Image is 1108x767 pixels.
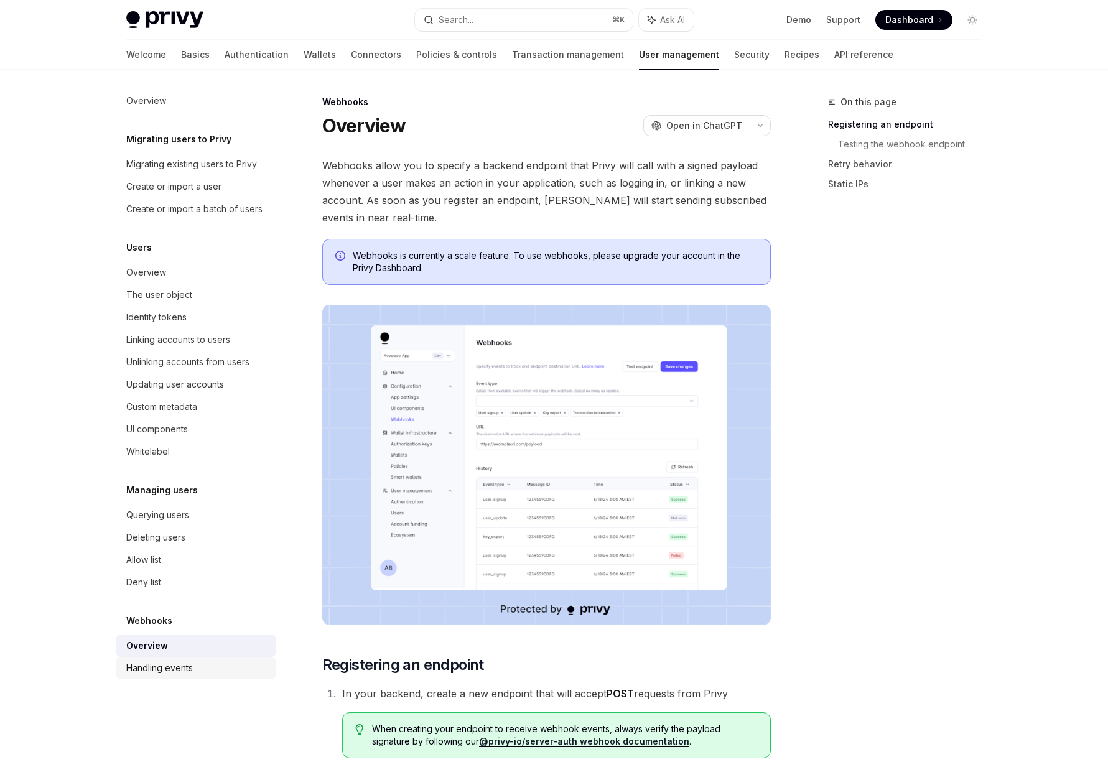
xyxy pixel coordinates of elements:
a: Overview [116,90,276,112]
span: Registering an endpoint [322,655,484,675]
a: Dashboard [875,10,952,30]
div: Updating user accounts [126,377,224,392]
div: Migrating existing users to Privy [126,157,257,172]
svg: Info [335,251,348,263]
a: Custom metadata [116,396,276,418]
a: Demo [786,14,811,26]
div: Overview [126,638,168,653]
a: Retry behavior [828,154,992,174]
a: Identity tokens [116,306,276,328]
div: Querying users [126,508,189,523]
a: Deleting users [116,526,276,549]
img: images/Webhooks.png [322,305,771,625]
span: When creating your endpoint to receive webhook events, always verify the payload signature by fol... [372,723,757,748]
strong: POST [607,687,634,700]
a: Allow list [116,549,276,571]
h5: Migrating users to Privy [126,132,231,147]
a: Support [826,14,860,26]
a: Registering an endpoint [828,114,992,134]
button: Open in ChatGPT [643,115,750,136]
div: UI components [126,422,188,437]
button: Toggle dark mode [962,10,982,30]
a: Migrating existing users to Privy [116,153,276,175]
div: Handling events [126,661,193,676]
h5: Users [126,240,152,255]
span: Webhooks is currently a scale feature. To use webhooks, please upgrade your account in the Privy ... [353,249,758,274]
span: Webhooks allow you to specify a backend endpoint that Privy will call with a signed payload whene... [322,157,771,226]
div: Linking accounts to users [126,332,230,347]
a: The user object [116,284,276,306]
a: @privy-io/server-auth webhook documentation [479,736,689,747]
a: Connectors [351,40,401,70]
span: Open in ChatGPT [666,119,742,132]
div: Unlinking accounts from users [126,355,249,370]
a: Static IPs [828,174,992,194]
div: Custom metadata [126,399,197,414]
div: Create or import a batch of users [126,202,263,216]
button: Ask AI [639,9,694,31]
div: The user object [126,287,192,302]
h5: Webhooks [126,613,172,628]
a: Policies & controls [416,40,497,70]
div: Deny list [126,575,161,590]
a: Welcome [126,40,166,70]
a: Unlinking accounts from users [116,351,276,373]
div: Search... [439,12,473,27]
div: Allow list [126,552,161,567]
a: Create or import a user [116,175,276,198]
div: Overview [126,93,166,108]
a: Updating user accounts [116,373,276,396]
a: Linking accounts to users [116,328,276,351]
h5: Managing users [126,483,198,498]
a: Testing the webhook endpoint [838,134,992,154]
a: Basics [181,40,210,70]
a: Wallets [304,40,336,70]
h1: Overview [322,114,406,137]
a: Transaction management [512,40,624,70]
a: Security [734,40,770,70]
img: light logo [126,11,203,29]
a: Overview [116,261,276,284]
span: Dashboard [885,14,933,26]
span: In your backend, create a new endpoint that will accept requests from Privy [342,687,728,700]
a: Overview [116,635,276,657]
a: User management [639,40,719,70]
div: Deleting users [126,530,185,545]
a: Authentication [225,40,289,70]
a: Deny list [116,571,276,593]
span: ⌘ K [612,15,625,25]
a: API reference [834,40,893,70]
div: Identity tokens [126,310,187,325]
a: Create or import a batch of users [116,198,276,220]
a: Handling events [116,657,276,679]
a: UI components [116,418,276,440]
a: Querying users [116,504,276,526]
div: Whitelabel [126,444,170,459]
div: Create or import a user [126,179,221,194]
span: On this page [840,95,896,109]
span: Ask AI [660,14,685,26]
a: Recipes [784,40,819,70]
a: Whitelabel [116,440,276,463]
div: Overview [126,265,166,280]
div: Webhooks [322,96,771,108]
svg: Tip [355,724,364,735]
button: Search...⌘K [415,9,633,31]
